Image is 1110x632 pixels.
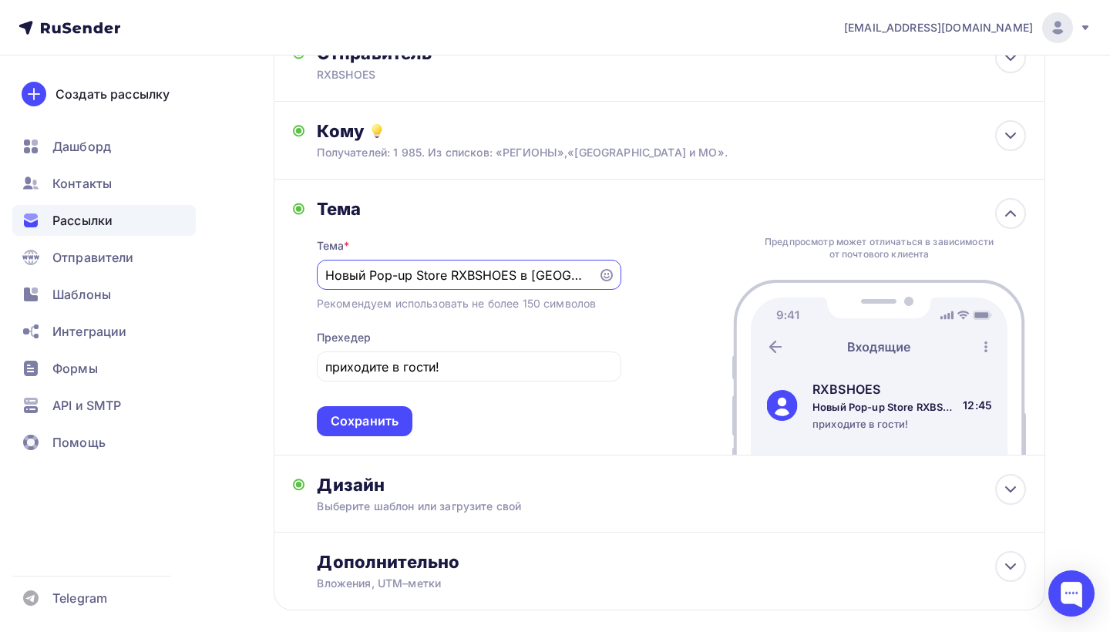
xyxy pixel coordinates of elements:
[325,358,612,376] input: Текст, который будут видеть подписчики
[55,85,170,103] div: Создать рассылку
[52,589,107,607] span: Telegram
[317,296,596,311] div: Рекомендуем использовать не более 150 символов
[52,359,98,378] span: Формы
[812,380,957,398] div: RXBSHOES
[317,330,371,345] div: Прехедер
[12,168,196,199] a: Контакты
[52,248,134,267] span: Отправители
[317,551,1026,573] div: Дополнительно
[52,433,106,452] span: Помощь
[12,279,196,310] a: Шаблоны
[325,266,589,284] input: Укажите тему письма
[963,398,992,413] div: 12:45
[52,396,121,415] span: API и SMTP
[12,131,196,162] a: Дашборд
[812,417,957,431] div: приходите в гости!
[52,137,111,156] span: Дашборд
[317,238,350,254] div: Тема
[317,198,621,220] div: Тема
[12,353,196,384] a: Формы
[317,120,1026,142] div: Кому
[52,174,112,193] span: Контакты
[844,12,1091,43] a: [EMAIL_ADDRESS][DOMAIN_NAME]
[52,285,111,304] span: Шаблоны
[317,576,955,591] div: Вложения, UTM–метки
[331,412,399,430] div: Сохранить
[761,236,998,261] div: Предпросмотр может отличаться в зависимости от почтового клиента
[812,400,957,414] div: Новый Pop-up Store RXBSHOES в [GEOGRAPHIC_DATA]
[12,242,196,273] a: Отправители
[317,499,955,514] div: Выберите шаблон или загрузите свой
[317,474,1026,496] div: Дизайн
[12,205,196,236] a: Рассылки
[317,67,617,82] div: RXBSHOES
[52,322,126,341] span: Интеграции
[52,211,113,230] span: Рассылки
[844,20,1033,35] span: [EMAIL_ADDRESS][DOMAIN_NAME]
[317,145,955,160] div: Получателей: 1 985. Из списков: «РЕГИОНЫ»,«[GEOGRAPHIC_DATA] и МО».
